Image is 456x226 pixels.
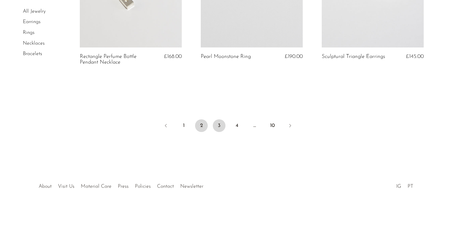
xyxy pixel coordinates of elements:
[160,119,172,133] a: Previous
[23,30,35,35] a: Rings
[406,54,424,59] span: £145.00
[177,119,190,132] a: 1
[284,119,296,133] a: Next
[285,54,303,59] span: £190.00
[195,119,208,132] span: 2
[396,184,401,189] a: IG
[23,9,46,14] a: All Jewelry
[266,119,279,132] a: 10
[39,184,52,189] a: About
[135,184,151,189] a: Policies
[408,184,413,189] a: PT
[201,54,251,60] a: Pearl Moonstone Ring
[118,184,129,189] a: Press
[35,179,206,191] ul: Quick links
[231,119,243,132] a: 4
[58,184,74,189] a: Visit Us
[23,51,42,56] a: Bracelets
[393,179,416,191] ul: Social Medias
[157,184,174,189] a: Contact
[164,54,182,59] span: £168.00
[23,41,45,46] a: Necklaces
[322,54,385,60] a: Sculptural Triangle Earrings
[23,20,41,25] a: Earrings
[80,54,147,66] a: Rectangle Perfume Bottle Pendant Necklace
[81,184,111,189] a: Material Care
[213,119,225,132] a: 3
[248,119,261,132] span: …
